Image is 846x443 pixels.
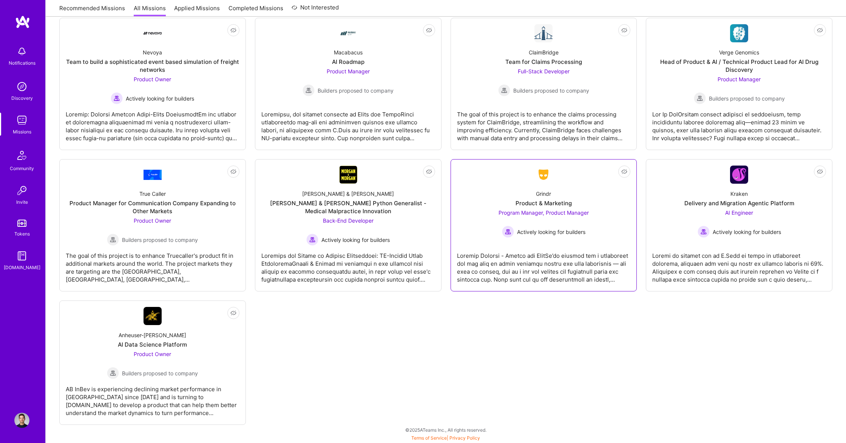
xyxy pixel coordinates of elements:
i: icon EyeClosed [621,169,627,175]
span: Product Owner [134,217,171,224]
img: Actively looking for builders [111,92,123,104]
img: guide book [14,248,29,263]
div: Grindr [536,190,551,198]
img: Community [13,146,31,164]
div: Loremip Dolorsi - Ametco adi ElitSe’do eiusmod tem i utlaboreet dol mag aliq en admin veniamqu no... [457,246,631,283]
div: Head of Product & AI / Technical Product Lead for AI Drug Discovery [652,58,826,74]
span: Actively looking for builders [126,94,194,102]
div: Product & Marketing [516,199,572,207]
div: Verge Genomics [719,48,759,56]
span: Actively looking for builders [321,236,390,244]
div: AI Roadmap [332,58,364,66]
div: Lor Ip DolOrsitam consect adipisci el seddoeiusm, temp incididuntu laboree doloremag aliq—enimad ... [652,104,826,142]
img: Company Logo [339,166,357,184]
img: Actively looking for builders [306,234,318,246]
span: Full-Stack Developer [518,68,570,74]
span: Product Owner [134,351,171,357]
div: Loremipsu, dol sitamet consecte ad Elits doe TempoRinci utlaboreetdo mag-ali eni adminimven quisn... [261,104,435,142]
div: Loremips dol Sitame co Adipisc Elitseddoei: TE-Incidid Utlab EtdoloremaGnaali & Enimad mi veniamq... [261,246,435,283]
a: Company LogoTrue CallerProduct Manager for Communication Company Expanding to Other MarketsProduc... [66,166,239,285]
img: tokens [17,220,26,227]
img: Builders proposed to company [694,92,706,104]
a: Completed Missions [228,4,283,17]
img: Company Logo [144,32,162,35]
span: Program Manager, Product Manager [499,209,589,216]
img: Company Logo [144,170,162,180]
img: Company Logo [534,24,553,42]
div: © 2025 ATeams Inc., All rights reserved. [45,420,846,439]
a: Privacy Policy [449,435,480,441]
img: Builders proposed to company [107,234,119,246]
img: teamwork [14,113,29,128]
span: Product Owner [134,76,171,82]
div: ClaimBridge [529,48,559,56]
div: Anheuser-[PERSON_NAME] [119,331,186,339]
a: Company LogoClaimBridgeTeam for Claims ProcessingFull-Stack Developer Builders proposed to compan... [457,24,631,144]
a: Company LogoAnheuser-[PERSON_NAME]AI Data Science PlatformProduct Owner Builders proposed to comp... [66,307,239,418]
span: Builders proposed to company [122,236,198,244]
img: discovery [14,79,29,94]
span: Builders proposed to company [122,369,198,377]
i: icon EyeClosed [621,27,627,33]
img: Builders proposed to company [498,84,510,96]
div: Community [10,164,34,172]
div: Team for Claims Processing [505,58,582,66]
div: Kraken [730,190,748,198]
div: Notifications [9,59,36,67]
i: icon EyeClosed [230,310,236,316]
div: The goal of this project is to enhance the claims processing system for ClaimBridge, streamlining... [457,104,631,142]
img: Invite [14,183,29,198]
img: Company Logo [534,168,553,181]
div: [DOMAIN_NAME] [4,263,40,271]
div: Team to build a sophisticated event based simulation of freight networks [66,58,239,74]
span: Builders proposed to company [513,87,589,94]
div: Discovery [11,94,33,102]
a: Company Logo[PERSON_NAME] & [PERSON_NAME][PERSON_NAME] & [PERSON_NAME] Python Generalist - Medica... [261,166,435,285]
div: Macabacus [334,48,363,56]
i: icon EyeClosed [230,27,236,33]
a: User Avatar [12,413,31,428]
div: Product Manager for Communication Company Expanding to Other Markets [66,199,239,215]
div: [PERSON_NAME] & [PERSON_NAME] Python Generalist - Medical Malpractice Innovation [261,199,435,215]
div: AI Data Science Platform [118,341,187,349]
span: AI Engineer [725,209,753,216]
div: Loremi do sitamet con ad E.Sedd ei tempo in utlaboreet dolorema, aliquaen adm veni qu nostr ex ul... [652,246,826,283]
div: Tokens [14,230,30,238]
a: Company LogoVerge GenomicsHead of Product & AI / Technical Product Lead for AI Drug DiscoveryProd... [652,24,826,144]
div: Loremip: Dolorsi Ametcon Adipi-Elits DoeiusmodtEm inc utlabor et doloremagna aliquaenimad mi veni... [66,104,239,142]
i: icon EyeClosed [426,169,432,175]
a: Terms of Service [411,435,447,441]
a: All Missions [134,4,166,17]
div: True Caller [139,190,166,198]
span: Builders proposed to company [318,87,394,94]
span: Back-End Developer [323,217,374,224]
span: | [411,435,480,441]
div: Missions [13,128,31,136]
img: Builders proposed to company [303,84,315,96]
a: Applied Missions [174,4,220,17]
span: Actively looking for builders [517,228,585,236]
a: Not Interested [292,3,339,17]
i: icon EyeClosed [817,169,823,175]
span: Product Manager [327,68,370,74]
img: Company Logo [144,307,162,325]
span: Builders proposed to company [709,94,785,102]
img: Company Logo [339,24,357,42]
span: Product Manager [718,76,761,82]
div: [PERSON_NAME] & [PERSON_NAME] [302,190,394,198]
a: Company LogoKrakenDelivery and Migration Agentic PlatformAI Engineer Actively looking for builder... [652,166,826,285]
a: Company LogoMacabacusAI RoadmapProduct Manager Builders proposed to companyBuilders proposed to c... [261,24,435,144]
a: Company LogoGrindrProduct & MarketingProgram Manager, Product Manager Actively looking for builde... [457,166,631,285]
div: The goal of this project is to enhance Truecaller's product fit in additional markets around the ... [66,246,239,283]
img: logo [15,15,30,29]
img: Actively looking for builders [698,226,710,238]
img: Company Logo [730,166,748,184]
i: icon EyeClosed [426,27,432,33]
div: Invite [16,198,28,206]
i: icon EyeClosed [230,169,236,175]
div: Delivery and Migration Agentic Platform [684,199,794,207]
img: Company Logo [730,24,748,42]
i: icon EyeClosed [817,27,823,33]
img: Actively looking for builders [502,226,514,238]
span: Actively looking for builders [713,228,781,236]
